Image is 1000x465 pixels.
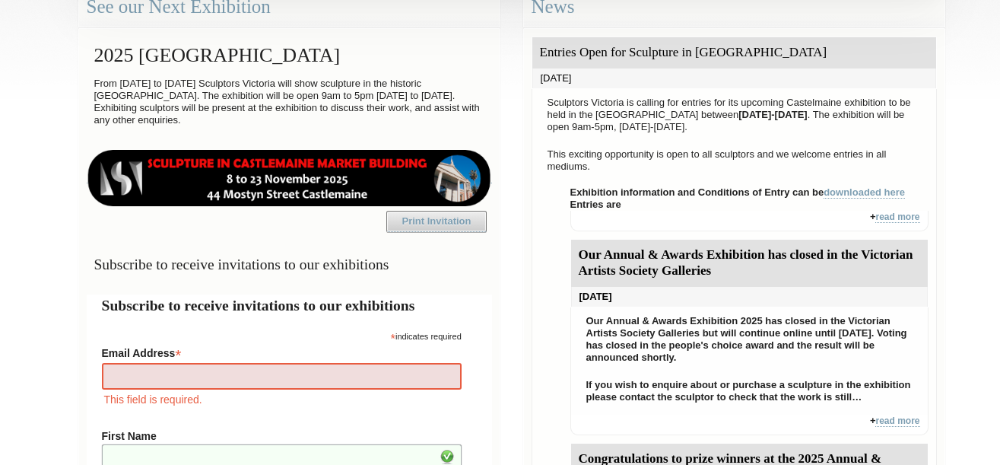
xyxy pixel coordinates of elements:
[738,109,808,120] strong: [DATE]-[DATE]
[532,37,936,68] div: Entries Open for Sculpture in [GEOGRAPHIC_DATA]
[570,211,929,231] div: +
[386,211,487,232] a: Print Invitation
[540,145,929,177] p: This exciting opportunity is open to all sculptors and we welcome entries in all mediums.
[540,93,929,137] p: Sculptors Victoria is calling for entries for its upcoming Castelmaine exhibition to be held in t...
[87,250,492,279] h3: Subscribe to receive invitations to our exhibitions
[102,391,462,408] div: This field is required.
[570,186,906,199] strong: Exhibition information and Conditions of Entry can be
[102,430,462,442] label: First Name
[532,68,936,88] div: [DATE]
[102,295,477,317] h2: Subscribe to receive invitations to our exhibitions
[579,311,920,368] p: Our Annual & Awards Exhibition 2025 has closed in the Victorian Artists Society Galleries but wil...
[570,415,929,435] div: +
[579,375,920,407] p: If you wish to enquire about or purchase a sculpture in the exhibition please contact the sculpto...
[571,287,928,307] div: [DATE]
[87,37,492,74] h2: 2025 [GEOGRAPHIC_DATA]
[875,212,919,223] a: read more
[102,342,462,361] label: Email Address
[87,74,492,130] p: From [DATE] to [DATE] Sculptors Victoria will show sculpture in the historic [GEOGRAPHIC_DATA]. T...
[87,150,492,206] img: castlemaine-ldrbd25v2.png
[571,240,928,287] div: Our Annual & Awards Exhibition has closed in the Victorian Artists Society Galleries
[875,416,919,427] a: read more
[824,186,905,199] a: downloaded here
[102,328,462,342] div: indicates required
